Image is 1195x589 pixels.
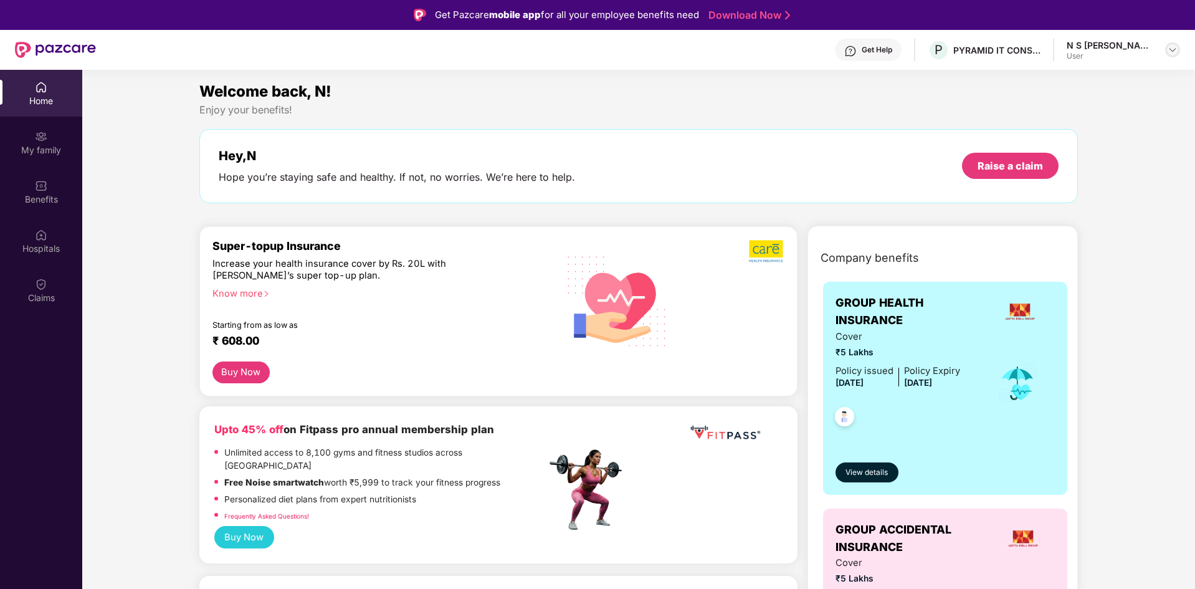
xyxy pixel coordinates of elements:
button: Buy Now [214,526,274,549]
img: svg+xml;base64,PHN2ZyBpZD0iSG9zcGl0YWxzIiB4bWxucz0iaHR0cDovL3d3dy53My5vcmcvMjAwMC9zdmciIHdpZHRoPS... [35,229,47,241]
button: Buy Now [212,362,270,383]
span: [DATE] [836,378,864,388]
span: Cover [836,556,960,570]
img: svg+xml;base64,PHN2ZyBpZD0iQmVuZWZpdHMiIHhtbG5zPSJodHRwOi8vd3d3LnczLm9yZy8yMDAwL3N2ZyIgd2lkdGg9Ij... [35,180,47,192]
img: svg+xml;base64,PHN2ZyBpZD0iSG9tZSIgeG1sbnM9Imh0dHA6Ly93d3cudzMub3JnLzIwMDAvc3ZnIiB3aWR0aD0iMjAiIG... [35,81,47,93]
b: Upto 45% off [214,423,283,436]
p: Personalized diet plans from expert nutritionists [224,493,416,507]
a: Download Now [708,9,786,22]
div: Get Pazcare for all your employee benefits need [435,7,699,22]
div: Policy Expiry [904,364,960,378]
div: Enjoy your benefits! [199,103,1078,117]
div: Policy issued [836,364,893,378]
img: svg+xml;base64,PHN2ZyBpZD0iSGVscC0zMngzMiIgeG1sbnM9Imh0dHA6Ly93d3cudzMub3JnLzIwMDAvc3ZnIiB3aWR0aD... [844,45,857,57]
img: svg+xml;base64,PHN2ZyBpZD0iQ2xhaW0iIHhtbG5zPSJodHRwOi8vd3d3LnczLm9yZy8yMDAwL3N2ZyIgd2lkdGg9IjIwIi... [35,278,47,290]
img: svg+xml;base64,PHN2ZyB3aWR0aD0iMjAiIGhlaWdodD0iMjAiIHZpZXdCb3g9IjAgMCAyMCAyMCIgZmlsbD0ibm9uZSIgeG... [35,130,47,143]
img: b5dec4f62d2307b9de63beb79f102df3.png [749,239,784,263]
span: ₹5 Lakhs [836,572,960,586]
div: Increase your health insurance cover by Rs. 20L with [PERSON_NAME]’s super top-up plan. [212,258,492,282]
span: Welcome back, N! [199,82,331,100]
div: ₹ 608.00 [212,334,534,349]
img: svg+xml;base64,PHN2ZyB4bWxucz0iaHR0cDovL3d3dy53My5vcmcvMjAwMC9zdmciIHhtbG5zOnhsaW5rPSJodHRwOi8vd3... [558,240,677,361]
div: Starting from as low as [212,320,493,329]
p: worth ₹5,999 to track your fitness progress [224,476,500,490]
img: New Pazcare Logo [15,42,96,58]
span: right [263,290,270,297]
strong: Free Noise smartwatch [224,477,324,487]
b: on Fitpass pro annual membership plan [214,423,494,436]
img: svg+xml;base64,PHN2ZyBpZD0iRHJvcGRvd24tMzJ4MzIiIHhtbG5zPSJodHRwOi8vd3d3LnczLm9yZy8yMDAwL3N2ZyIgd2... [1168,45,1178,55]
div: Super-topup Insurance [212,239,546,252]
a: Frequently Asked Questions! [224,512,309,520]
span: [DATE] [904,378,932,388]
div: PYRAMID IT CONSULTING PRIVATE LIMITED [953,44,1040,56]
span: GROUP ACCIDENTAL INSURANCE [836,521,991,557]
span: Company benefits [821,249,919,267]
span: ₹5 Lakhs [836,346,960,360]
div: Know more [212,288,539,297]
div: Raise a claim [978,159,1043,173]
span: Cover [836,330,960,344]
div: Get Help [862,45,892,55]
img: svg+xml;base64,PHN2ZyB4bWxucz0iaHR0cDovL3d3dy53My5vcmcvMjAwMC9zdmciIHdpZHRoPSI0OC45NDMiIGhlaWdodD... [829,403,860,434]
div: Hope you’re staying safe and healthy. If not, no worries. We’re here to help. [219,171,575,184]
span: View details [845,467,888,479]
p: Unlimited access to 8,100 gyms and fitness studios across [GEOGRAPHIC_DATA] [224,446,546,473]
img: insurerLogo [1003,295,1037,328]
div: Hey, N [219,148,575,163]
strong: mobile app [489,9,541,21]
div: N S [PERSON_NAME] [1067,39,1154,51]
img: Stroke [785,9,790,22]
div: User [1067,51,1154,61]
img: fpp.png [546,446,633,534]
button: View details [836,462,898,482]
span: GROUP HEALTH INSURANCE [836,294,984,330]
img: fppp.png [688,421,763,444]
img: Logo [414,9,426,21]
span: P [935,42,943,57]
img: insurerLogo [1006,522,1040,555]
img: icon [997,363,1038,404]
